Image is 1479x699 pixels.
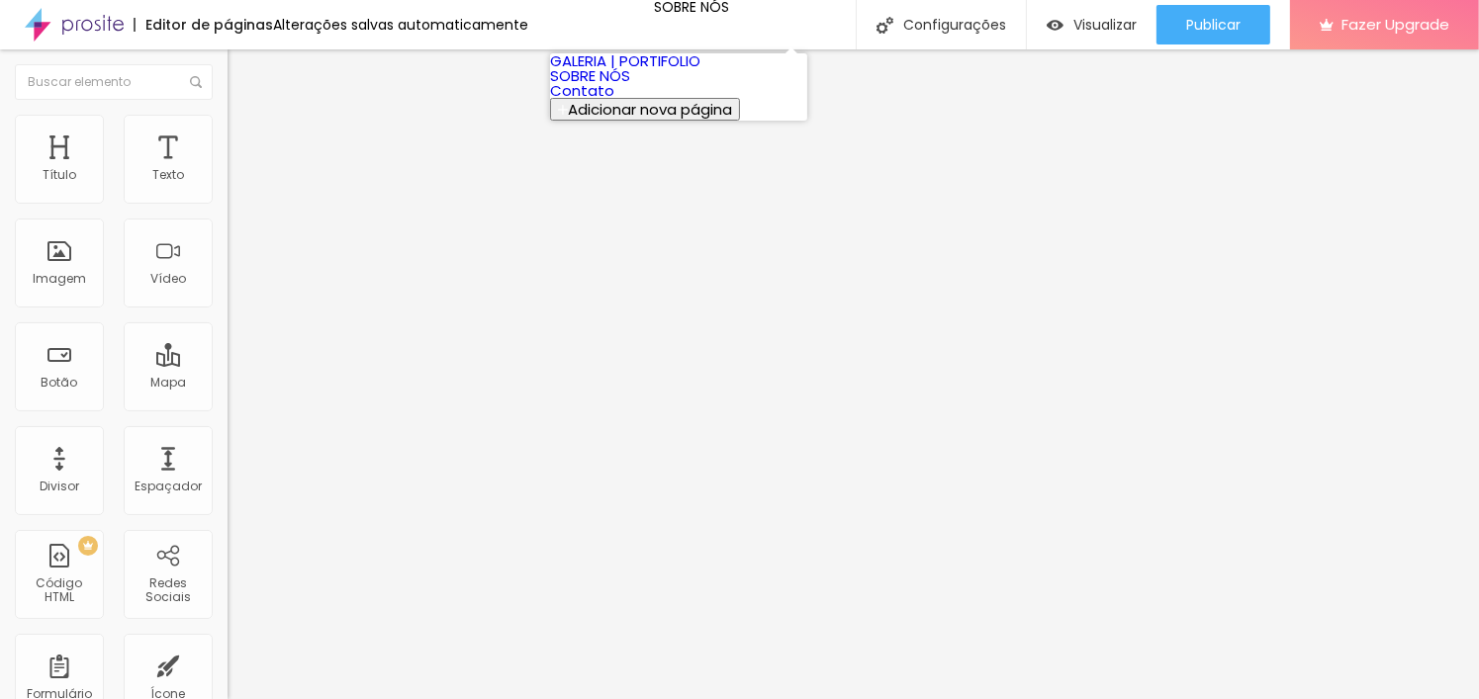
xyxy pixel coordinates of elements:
div: Imagem [33,272,86,286]
button: Publicar [1156,5,1270,44]
span: Visualizar [1073,17,1137,33]
a: SOBRE NÓS [550,65,630,86]
button: Visualizar [1027,5,1156,44]
a: GALERIA | PORTIFOLIO [550,50,700,71]
div: Redes Sociais [129,576,207,605]
div: Divisor [40,480,79,493]
img: Icone [877,17,893,34]
span: Publicar [1186,17,1241,33]
div: Espaçador [135,480,202,493]
input: Buscar elemento [15,64,213,100]
div: Título [43,168,76,182]
span: Fazer Upgrade [1341,16,1449,33]
div: Vídeo [150,272,186,286]
div: Alterações salvas automaticamente [273,18,528,32]
iframe: Editor [228,49,1479,699]
img: Icone [190,76,202,88]
a: Contato [550,80,614,101]
div: Código HTML [20,576,98,605]
div: Editor de páginas [134,18,273,32]
div: Mapa [150,376,186,390]
img: view-1.svg [1047,17,1063,34]
button: Adicionar nova página [550,98,740,121]
span: Adicionar nova página [568,99,732,120]
div: Botão [42,376,78,390]
div: Texto [152,168,184,182]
